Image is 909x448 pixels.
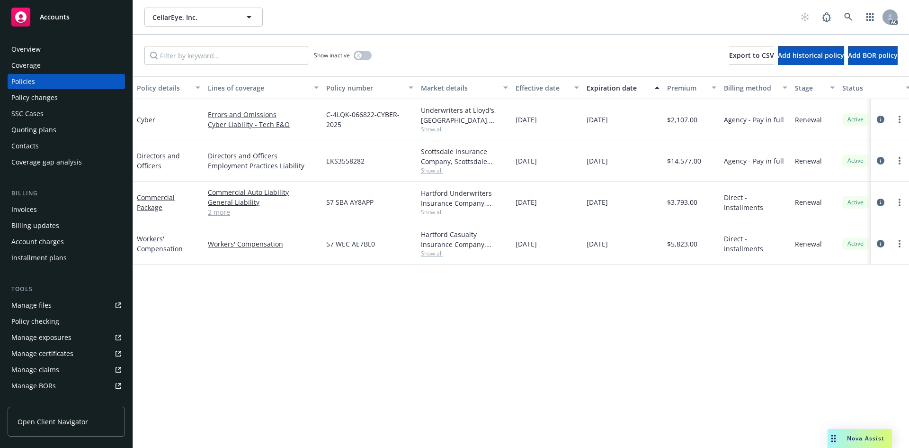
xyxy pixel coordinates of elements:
[8,330,125,345] a: Manage exposures
[421,229,508,249] div: Hartford Casualty Insurance Company, Hartford Insurance Group
[208,239,319,249] a: Workers' Compensation
[894,114,905,125] a: more
[724,234,787,254] span: Direct - Installments
[11,138,39,154] div: Contacts
[208,110,319,119] a: Errors and Omissions
[326,110,413,129] span: C-4LQK-066822-CYBER-2025
[8,42,125,57] a: Overview
[137,115,155,124] a: Cyber
[204,76,322,99] button: Lines of coverage
[421,83,498,93] div: Market details
[663,76,720,99] button: Premium
[208,207,319,217] a: 2 more
[720,76,791,99] button: Billing method
[137,83,190,93] div: Policy details
[8,346,125,361] a: Manage certificates
[144,46,308,65] input: Filter by keyword...
[11,90,58,105] div: Policy changes
[795,239,822,249] span: Renewal
[326,83,403,93] div: Policy number
[894,155,905,166] a: more
[421,249,508,257] span: Show all
[861,8,880,27] a: Switch app
[828,429,839,448] div: Drag to move
[8,284,125,294] div: Tools
[11,394,83,410] div: Summary of insurance
[778,51,844,60] span: Add historical policy
[587,83,649,93] div: Expiration date
[724,115,784,125] span: Agency - Pay in full
[208,161,319,171] a: Employment Practices Liability
[875,114,886,125] a: circleInformation
[11,314,59,329] div: Policy checking
[583,76,663,99] button: Expiration date
[667,197,697,207] span: $3,793.00
[8,58,125,73] a: Coverage
[667,239,697,249] span: $5,823.00
[894,197,905,208] a: more
[667,156,701,166] span: $14,577.00
[587,239,608,249] span: [DATE]
[817,8,836,27] a: Report a Bug
[667,115,697,125] span: $2,107.00
[11,202,37,217] div: Invoices
[8,394,125,410] a: Summary of insurance
[144,8,263,27] button: CellarEye, Inc.
[421,105,508,125] div: Underwriters at Lloyd's, [GEOGRAPHIC_DATA], [PERSON_NAME] of [GEOGRAPHIC_DATA], [GEOGRAPHIC_DATA]
[11,330,71,345] div: Manage exposures
[8,189,125,198] div: Billing
[8,122,125,137] a: Quoting plans
[791,76,838,99] button: Stage
[8,4,125,30] a: Accounts
[894,238,905,249] a: more
[11,106,44,121] div: SSC Cases
[8,362,125,377] a: Manage claims
[8,378,125,393] a: Manage BORs
[846,239,865,248] span: Active
[421,146,508,166] div: Scottsdale Insurance Company, Scottsdale Insurance Company (Nationwide), E-Risk Services, Amwins
[18,417,88,427] span: Open Client Navigator
[11,42,41,57] div: Overview
[795,8,814,27] a: Start snowing
[421,208,508,216] span: Show all
[137,151,180,170] a: Directors and Officers
[875,197,886,208] a: circleInformation
[11,218,59,233] div: Billing updates
[208,187,319,197] a: Commercial Auto Liability
[842,83,900,93] div: Status
[795,197,822,207] span: Renewal
[724,83,777,93] div: Billing method
[11,298,52,313] div: Manage files
[421,188,508,208] div: Hartford Underwriters Insurance Company, Hartford Insurance Group
[8,106,125,121] a: SSC Cases
[8,90,125,105] a: Policy changes
[724,192,787,212] span: Direct - Installments
[8,314,125,329] a: Policy checking
[326,156,365,166] span: EKS3558282
[421,125,508,133] span: Show all
[314,51,350,59] span: Show inactive
[828,429,892,448] button: Nova Assist
[846,156,865,165] span: Active
[40,13,70,21] span: Accounts
[512,76,583,99] button: Effective date
[839,8,858,27] a: Search
[848,46,898,65] button: Add BOR policy
[875,238,886,249] a: circleInformation
[516,115,537,125] span: [DATE]
[152,12,234,22] span: CellarEye, Inc.
[133,76,204,99] button: Policy details
[11,155,82,170] div: Coverage gap analysis
[326,197,374,207] span: 57 SBA AY8APP
[421,166,508,174] span: Show all
[795,83,824,93] div: Stage
[137,193,175,212] a: Commercial Package
[8,298,125,313] a: Manage files
[8,155,125,170] a: Coverage gap analysis
[846,115,865,124] span: Active
[11,346,73,361] div: Manage certificates
[11,378,56,393] div: Manage BORs
[587,156,608,166] span: [DATE]
[516,239,537,249] span: [DATE]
